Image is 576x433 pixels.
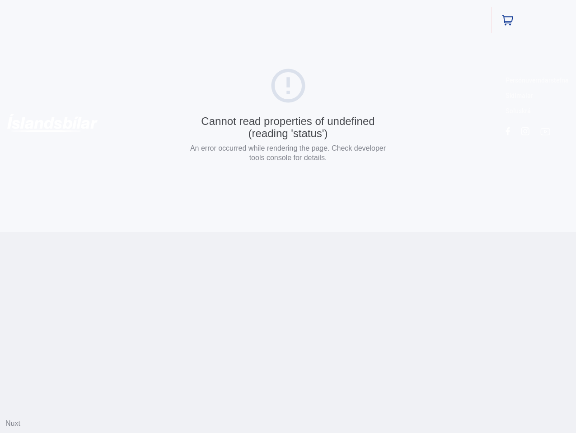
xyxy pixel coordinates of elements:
a: Persónuverndarstefna [506,76,569,84]
p: An error occurred while rendering the page. Check developer tools console for details. [187,143,390,162]
a: Skilmalar [506,91,533,100]
a: Nuxt [5,419,20,427]
button: Opna LiveChat spjallviðmót [7,4,34,31]
a: Söluskrá [506,106,531,115]
div: Cannot read properties of undefined (reading 'status') [187,115,390,140]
